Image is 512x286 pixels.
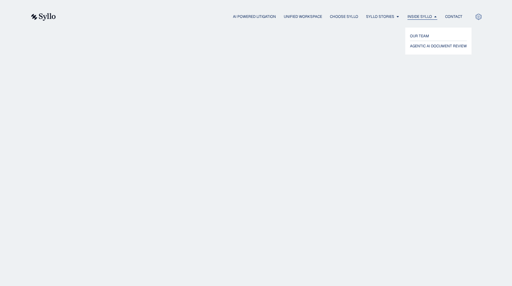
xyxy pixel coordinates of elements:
nav: Menu [68,14,462,20]
a: AGENTIC AI DOCUMENT REVIEW [410,42,467,50]
a: AI Powered Litigation [233,14,276,19]
img: syllo [30,13,56,21]
a: OUR TEAM [410,32,467,40]
a: Inside Syllo [407,14,432,19]
a: Syllo Stories [366,14,394,19]
div: Menu Toggle [68,14,462,20]
span: OUR TEAM [410,32,429,40]
a: Unified Workspace [284,14,322,19]
a: Contact [445,14,462,19]
a: Choose Syllo [330,14,358,19]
